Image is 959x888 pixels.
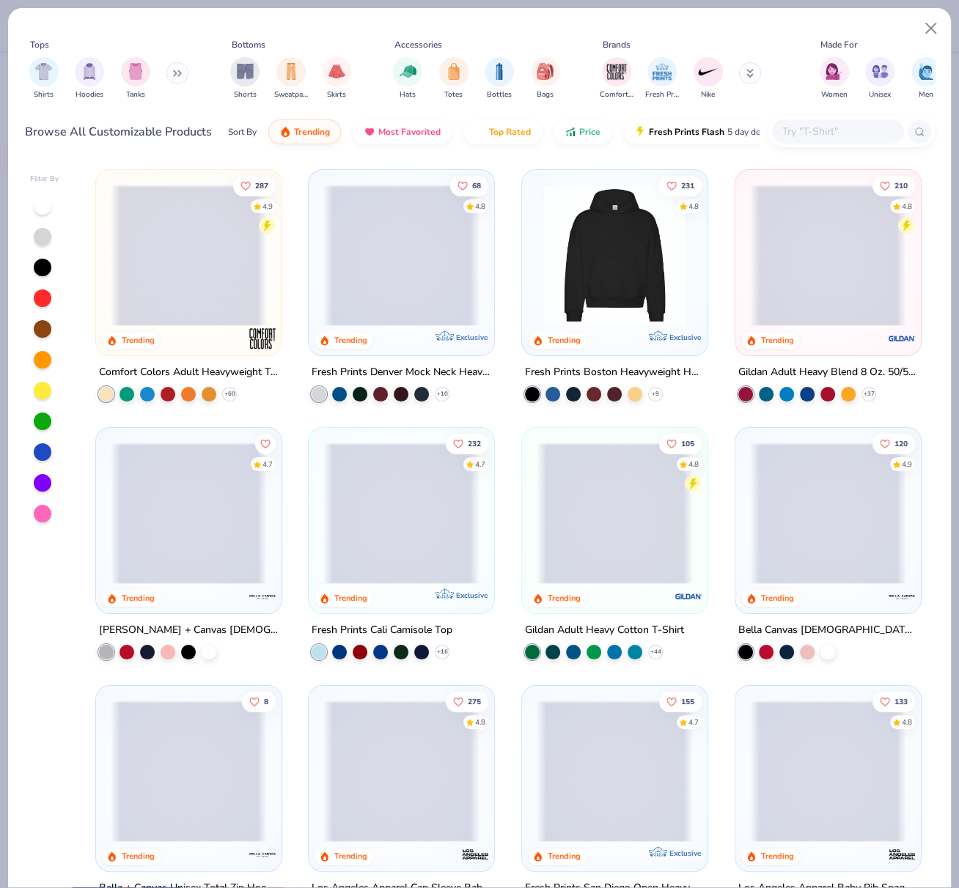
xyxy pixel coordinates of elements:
[659,691,702,711] button: Like
[659,175,702,196] button: Like
[681,440,694,447] span: 105
[262,459,273,470] div: 4.7
[327,89,346,100] span: Skirts
[919,89,933,100] span: Men
[279,126,291,138] img: trending.gif
[439,57,469,100] div: filter for Totes
[579,126,600,138] span: Price
[688,459,699,470] div: 4.8
[322,57,351,100] div: filter for Skirts
[701,89,715,100] span: Nike
[894,698,908,705] span: 133
[242,691,276,711] button: Like
[652,390,659,399] span: + 9
[476,201,486,212] div: 4.8
[525,621,684,639] div: Gildan Adult Heavy Cotton T-Shirt
[234,89,257,100] span: Shorts
[476,717,486,728] div: 4.8
[25,123,212,141] div: Browse All Customizable Products
[35,63,52,80] img: Shirts Image
[76,89,103,100] span: Hoodies
[228,125,257,138] div: Sort By
[821,89,848,100] span: Women
[255,433,276,454] button: Like
[872,175,915,196] button: Like
[911,57,941,100] button: filter button
[669,333,701,342] span: Exclusive
[255,182,268,189] span: 287
[634,126,646,138] img: flash.gif
[247,581,276,610] img: Bella + Canvas logo
[681,698,694,705] span: 155
[469,440,482,447] span: 232
[322,57,351,100] button: filter button
[446,63,462,80] img: Totes Image
[645,57,679,100] div: filter for Fresh Prints
[645,89,679,100] span: Fresh Prints
[230,57,260,100] button: filter button
[537,63,553,80] img: Bags Image
[491,63,507,80] img: Bottles Image
[887,324,916,353] img: Gildan logo
[30,174,59,185] div: Filter By
[688,717,699,728] div: 4.7
[294,126,330,138] span: Trending
[474,126,486,138] img: TopRated.gif
[444,89,463,100] span: Totes
[439,57,469,100] button: filter button
[489,126,531,138] span: Top Rated
[525,363,705,382] div: Fresh Prints Boston Heavyweight Hoodie
[469,698,482,705] span: 275
[378,126,441,138] span: Most Favorited
[121,57,150,100] div: filter for Tanks
[247,839,276,868] img: Bella + Canvas logo
[669,848,701,857] span: Exclusive
[600,57,633,100] div: filter for Comfort Colors
[128,63,144,80] img: Tanks Image
[887,581,916,610] img: Bella + Canvas logo
[393,57,422,100] div: filter for Hats
[820,57,849,100] div: filter for Women
[865,57,894,100] button: filter button
[911,57,941,100] div: filter for Men
[872,63,889,80] img: Unisex Image
[537,185,693,326] img: 91acfc32-fd48-4d6b-bdad-a4c1a30ac3fc
[262,201,273,212] div: 4.9
[75,57,104,100] div: filter for Hoodies
[274,89,308,100] span: Sweatpants
[81,63,98,80] img: Hoodies Image
[268,119,341,144] button: Trending
[400,63,416,80] img: Hats Image
[863,390,874,399] span: + 37
[826,63,842,80] img: Women Image
[688,201,699,212] div: 4.8
[918,63,934,80] img: Men Image
[623,119,793,144] button: Fresh Prints Flash5 day delivery
[865,57,894,100] div: filter for Unisex
[393,57,422,100] button: filter button
[606,61,628,83] img: Comfort Colors Image
[274,57,308,100] button: filter button
[872,433,915,454] button: Like
[456,590,488,599] span: Exclusive
[274,57,308,100] div: filter for Sweatpants
[328,63,345,80] img: Skirts Image
[30,38,49,51] div: Tops
[283,63,299,80] img: Sweatpants Image
[902,459,912,470] div: 4.9
[820,57,849,100] button: filter button
[872,691,915,711] button: Like
[473,182,482,189] span: 68
[463,119,542,144] button: Top Rated
[894,182,908,189] span: 210
[247,324,276,353] img: Comfort Colors logo
[232,38,265,51] div: Bottoms
[869,89,891,100] span: Unisex
[460,839,490,868] img: Los Angeles Apparel logo
[537,89,554,100] span: Bags
[29,57,59,100] button: filter button
[531,57,560,100] div: filter for Bags
[476,459,486,470] div: 4.7
[447,433,489,454] button: Like
[659,433,702,454] button: Like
